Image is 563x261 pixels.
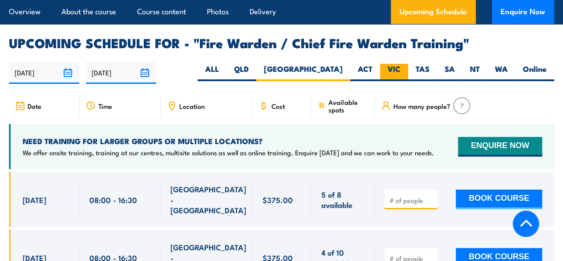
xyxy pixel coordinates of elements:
span: 5 of 8 available [321,189,365,210]
label: QLD [227,64,256,81]
label: ALL [198,64,227,81]
label: [GEOGRAPHIC_DATA] [256,64,350,81]
label: WA [487,64,515,81]
span: Available spots [328,98,369,113]
span: [DATE] [23,195,46,205]
label: TAS [408,64,437,81]
label: NT [462,64,487,81]
span: Location [179,102,205,110]
span: $375.00 [262,195,292,205]
span: Time [98,102,112,110]
input: From date [9,61,79,84]
h4: NEED TRAINING FOR LARGER GROUPS OR MULTIPLE LOCATIONS? [23,136,434,146]
label: VIC [380,64,408,81]
input: To date [86,61,156,84]
p: We offer onsite training, training at our centres, multisite solutions as well as online training... [23,148,434,157]
label: SA [437,64,462,81]
span: 08:00 - 16:30 [89,195,137,205]
h2: UPCOMING SCHEDULE FOR - "Fire Warden / Chief Fire Warden Training" [9,37,554,48]
span: How many people? [393,102,450,110]
span: Cost [271,102,284,110]
span: [GEOGRAPHIC_DATA] - [GEOGRAPHIC_DATA] [170,184,246,215]
label: ACT [350,64,380,81]
button: ENQUIRE NOW [458,137,542,157]
span: Date [28,102,41,110]
input: # of people [389,196,434,205]
label: Online [515,64,554,81]
button: BOOK COURSE [456,190,542,209]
